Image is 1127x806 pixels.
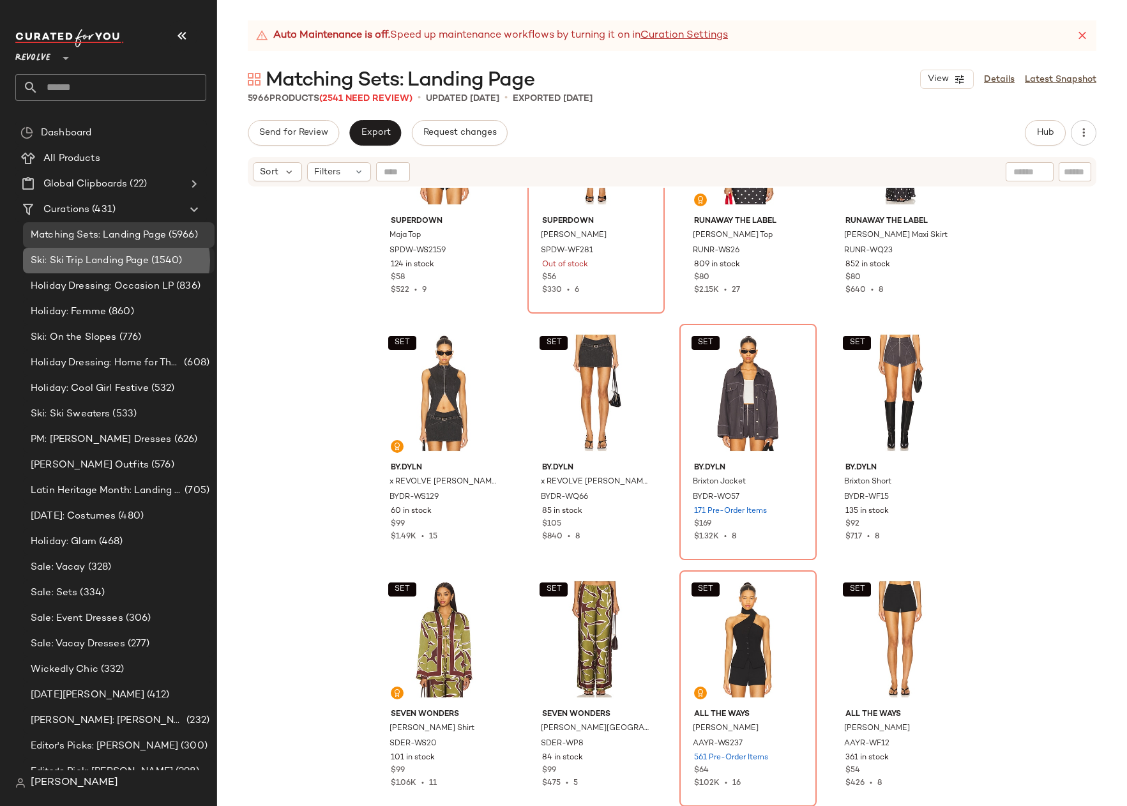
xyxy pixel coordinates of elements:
span: BY.DYLN [542,462,650,474]
button: Send for Review [248,120,339,146]
span: SDER-WS20 [390,738,437,750]
span: [PERSON_NAME] [844,723,910,734]
span: (5966) [166,228,198,243]
span: $99 [542,765,556,777]
span: SET [394,338,410,347]
span: $169 [694,519,711,530]
span: 809 in stock [694,259,740,271]
span: BY.DYLN [391,462,499,474]
span: (608) [181,356,209,370]
span: [PERSON_NAME]: [PERSON_NAME] Landing Page [31,713,184,728]
img: svg%3e [15,778,26,788]
img: svg%3e [697,196,704,204]
img: BYDR-WS129_V1.jpg [381,328,509,457]
span: All Products [43,151,100,166]
strong: Auto Maintenance is off. [273,28,390,43]
span: $54 [845,765,860,777]
span: • [561,779,573,787]
span: (533) [110,407,137,422]
span: $80 [694,272,709,284]
span: Ski: Ski Trip Landing Page [31,254,149,268]
span: ALL THE WAYS [694,709,802,720]
span: AAYR-WS237 [693,738,743,750]
span: $1.32K [694,533,719,541]
span: Latin Heritage Month: Landing Page [31,483,182,498]
button: SET [540,582,568,597]
span: $1.06K [391,779,416,787]
div: Products [248,92,412,105]
span: SET [849,585,865,594]
span: Dashboard [41,126,91,141]
span: [PERSON_NAME] [693,723,759,734]
span: Holiday Dressing: Occasion LP [31,279,174,294]
span: 8 [879,286,883,294]
span: Sale: Vacay [31,560,86,575]
span: Wickedly Chic [31,662,98,677]
p: updated [DATE] [426,92,499,105]
span: (232) [184,713,209,728]
span: Maja Top [390,230,421,241]
span: 27 [732,286,740,294]
span: [PERSON_NAME] Maxi Skirt [844,230,948,241]
span: (480) [116,509,144,524]
span: $840 [542,533,563,541]
span: BYDR-WF15 [844,492,889,503]
span: SPDW-WS2159 [390,245,446,257]
img: svg%3e [393,689,401,697]
span: 60 in stock [391,506,432,517]
span: $92 [845,519,859,530]
img: AAYR-WF12_V1.jpg [835,575,964,704]
span: 8 [732,533,736,541]
span: (2541 Need Review) [319,94,412,103]
span: (626) [172,432,198,447]
span: superdown [391,216,499,227]
img: SDER-WS20_V1.jpg [381,575,509,704]
span: • [866,286,879,294]
span: $522 [391,286,409,294]
span: Sale: Sets [31,586,77,600]
span: 15 [429,533,437,541]
span: BY.DYLN [694,462,802,474]
span: superdown [542,216,650,227]
span: 85 in stock [542,506,582,517]
span: Request changes [423,128,497,138]
span: Sort [260,165,278,179]
a: Curation Settings [640,28,728,43]
span: Runaway The Label [845,216,953,227]
span: SEVEN WONDERS [391,709,499,720]
span: 852 in stock [845,259,890,271]
span: (298) [173,764,199,779]
span: [DATE][PERSON_NAME] [31,688,144,703]
img: svg%3e [248,73,261,86]
span: $330 [542,286,562,294]
span: Matching Sets: Landing Page [31,228,166,243]
span: Export [360,128,390,138]
span: 84 in stock [542,752,583,764]
span: 561 Pre-Order Items [694,752,768,764]
span: Holiday Dressing: Home for The Holidays [31,356,181,370]
span: BY.DYLN [845,462,953,474]
span: (277) [125,637,150,651]
img: SDER-WP8_V1.jpg [532,575,660,704]
span: 5 [573,779,578,787]
span: (334) [77,586,105,600]
img: svg%3e [697,689,704,697]
span: 9 [422,286,427,294]
span: SET [849,338,865,347]
span: 11 [429,779,437,787]
span: (576) [149,458,174,473]
p: Exported [DATE] [513,92,593,105]
span: [PERSON_NAME][GEOGRAPHIC_DATA] [541,723,649,734]
span: $64 [694,765,709,777]
span: $99 [391,519,405,530]
span: Brixton Short [844,476,891,488]
span: AAYR-WF12 [844,738,889,750]
span: PM: [PERSON_NAME] Dresses [31,432,172,447]
span: Revolve [15,43,50,66]
span: $1.02K [694,779,720,787]
img: svg%3e [393,443,401,450]
span: 171 Pre-Order Items [694,506,767,517]
span: BYDR-WO57 [693,492,739,503]
span: $80 [845,272,861,284]
span: x REVOLVE [PERSON_NAME] Skirt [541,476,649,488]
